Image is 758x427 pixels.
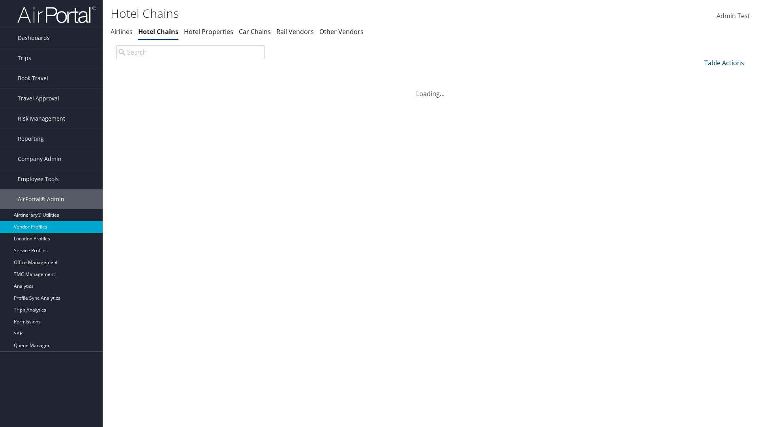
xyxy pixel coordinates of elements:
a: Car Chains [239,27,271,36]
a: Rail Vendors [276,27,314,36]
span: Admin Test [717,11,750,20]
span: Travel Approval [18,89,59,108]
span: Risk Management [18,109,65,128]
div: Loading... [111,79,750,98]
span: Reporting [18,129,44,149]
span: Dashboards [18,28,50,48]
a: Table Actions [704,59,744,67]
a: Hotel Chains [138,27,178,36]
span: Company Admin [18,149,62,169]
input: Search [116,45,265,59]
a: Admin Test [717,4,750,28]
span: Employee Tools [18,169,59,189]
span: Trips [18,48,31,68]
h1: Hotel Chains [111,5,537,22]
span: AirPortal® Admin [18,189,64,209]
a: Other Vendors [319,27,364,36]
span: Book Travel [18,68,48,88]
img: airportal-logo.png [17,5,96,24]
a: Hotel Properties [184,27,233,36]
a: Airlines [111,27,133,36]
